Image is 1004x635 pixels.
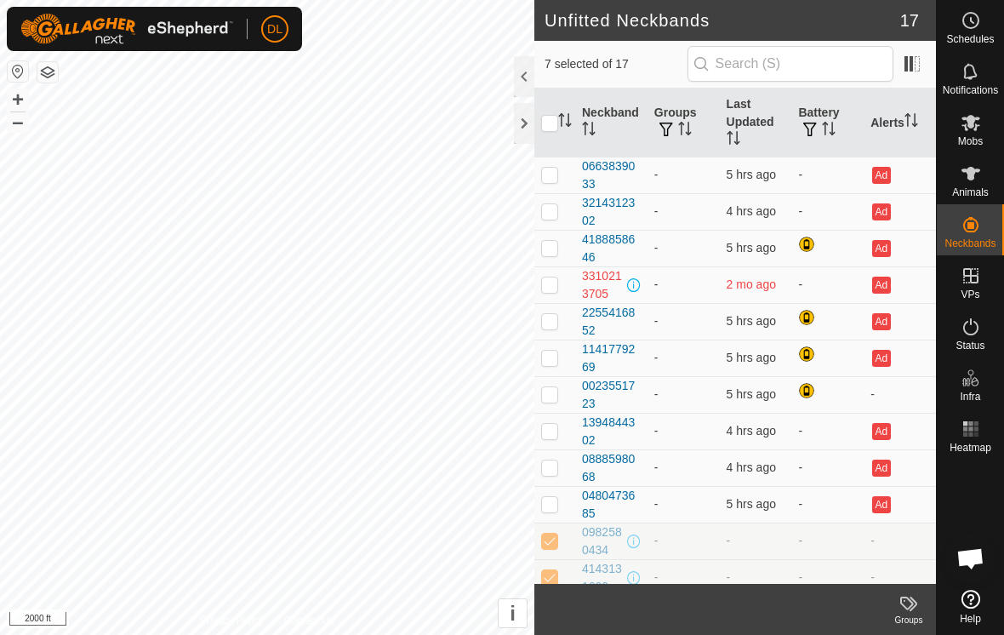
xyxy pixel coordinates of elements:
button: Ad [872,313,891,330]
div: 1394844302 [582,414,641,449]
td: - [647,449,720,486]
span: - [727,570,731,584]
td: - [647,559,720,596]
span: 25 Sep 2025 at 12:15 pm [727,461,776,474]
div: 0982580434 [582,523,624,559]
span: VPs [961,289,979,300]
td: - [647,413,720,449]
th: Battery [791,89,864,157]
td: - [647,157,720,193]
span: Notifications [943,85,998,95]
td: - [864,376,936,413]
p-sorticon: Activate to sort [678,124,692,138]
span: i [510,602,516,625]
div: 0663839033 [582,157,641,193]
p-sorticon: Activate to sort [582,124,596,138]
p-sorticon: Activate to sort [558,116,572,129]
td: - [791,157,864,193]
div: 0023551723 [582,377,641,413]
img: Gallagher Logo [20,14,233,44]
span: Mobs [958,136,983,146]
div: Open chat [945,533,996,584]
span: Status [956,340,984,351]
button: Ad [872,167,891,184]
button: + [8,89,28,110]
span: 3 Jul 2025 at 7:26 am [727,277,776,291]
span: 25 Sep 2025 at 12:16 pm [727,204,776,218]
h2: Unfitted Neckbands [545,10,900,31]
button: Ad [872,277,891,294]
div: 1141779269 [582,340,641,376]
a: Privacy Policy [200,613,264,628]
span: 7 selected of 17 [545,55,687,73]
span: Help [960,614,981,624]
td: - [647,486,720,523]
span: - [727,534,731,547]
td: - [647,376,720,413]
button: Ad [872,350,891,367]
span: 25 Sep 2025 at 12:15 pm [727,168,776,181]
div: Groups [881,614,936,626]
button: Ad [872,240,891,257]
td: - [647,340,720,376]
div: 2255416852 [582,304,641,340]
span: Animals [952,187,989,197]
span: 25 Sep 2025 at 12:06 pm [727,351,776,364]
a: Contact Us [284,613,334,628]
span: Schedules [946,34,994,44]
div: 3214312302 [582,194,641,230]
span: 25 Sep 2025 at 12:06 pm [727,387,776,401]
th: Alerts [864,89,936,157]
div: 3310213705 [582,267,624,303]
a: Help [937,583,1004,631]
p-sorticon: Activate to sort [822,124,836,138]
button: i [499,599,527,627]
td: - [864,523,936,559]
span: 25 Sep 2025 at 12:06 pm [727,314,776,328]
p-sorticon: Activate to sort [727,134,740,147]
button: Reset Map [8,61,28,82]
td: - [791,523,864,559]
input: Search (S) [687,46,893,82]
button: Ad [872,460,891,477]
button: – [8,112,28,132]
td: - [791,559,864,596]
div: 4188858646 [582,231,641,266]
span: 17 [900,8,919,33]
td: - [791,486,864,523]
span: 25 Sep 2025 at 12:06 pm [727,241,776,255]
td: - [647,193,720,230]
td: - [647,303,720,340]
span: Heatmap [950,443,991,453]
td: - [647,266,720,303]
td: - [864,559,936,596]
div: 0480473685 [582,487,641,523]
td: - [647,230,720,266]
button: Map Layers [37,62,58,83]
td: - [647,523,720,559]
th: Last Updated [720,89,792,157]
span: Neckbands [944,238,995,249]
button: Ad [872,496,891,513]
td: - [791,266,864,303]
td: - [791,413,864,449]
td: - [791,193,864,230]
span: 25 Sep 2025 at 12:15 pm [727,497,776,511]
button: Ad [872,203,891,220]
div: 4143131600 [582,560,624,596]
td: - [791,449,864,486]
button: Ad [872,423,891,440]
div: 0888598068 [582,450,641,486]
span: 25 Sep 2025 at 12:15 pm [727,424,776,438]
th: Neckband [575,89,647,157]
span: Infra [960,392,980,402]
th: Groups [647,89,720,157]
p-sorticon: Activate to sort [904,116,918,129]
span: DL [267,20,282,38]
